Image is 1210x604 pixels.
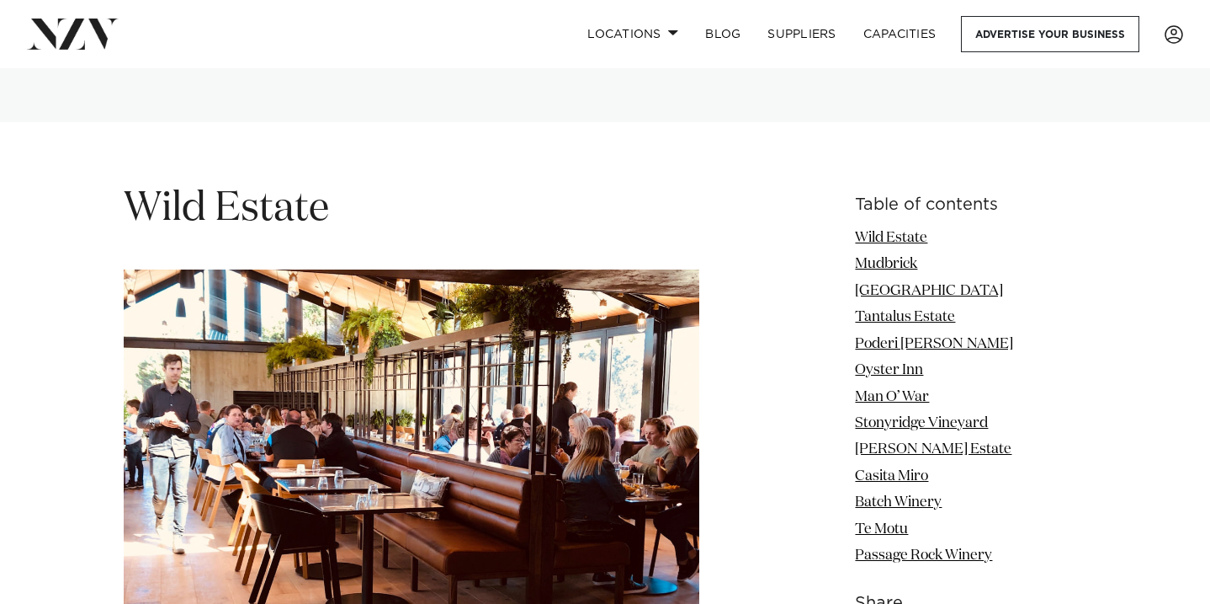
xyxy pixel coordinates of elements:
[855,337,1013,351] a: Poderi [PERSON_NAME]
[855,416,988,430] a: Stonyridge Vineyard
[855,522,908,537] a: Te Motu
[574,16,692,52] a: Locations
[855,231,927,245] a: Wild Estate
[961,16,1139,52] a: Advertise your business
[855,495,942,510] a: Batch Winery
[692,16,754,52] a: BLOG
[855,469,928,484] a: Casita Miro
[27,19,119,49] img: nzv-logo.png
[855,442,1011,457] a: [PERSON_NAME] Estate
[855,196,1086,214] h6: Table of contents
[855,310,955,324] a: Tantalus Estate
[855,363,923,377] a: Oyster Inn
[124,189,329,229] span: Wild Estate
[855,548,992,563] a: Passage Rock Winery
[754,16,849,52] a: SUPPLIERS
[855,284,1003,298] a: [GEOGRAPHIC_DATA]
[855,390,929,404] a: Man O’ War
[855,257,917,271] a: Mudbrick
[850,16,950,52] a: Capacities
